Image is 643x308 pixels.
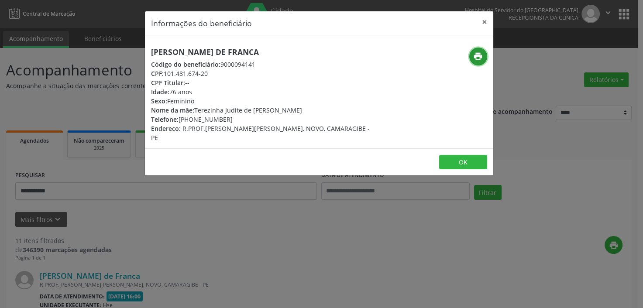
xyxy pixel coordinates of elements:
button: print [469,48,487,65]
span: Sexo: [151,97,167,105]
h5: Informações do beneficiário [151,17,252,29]
div: [PHONE_NUMBER] [151,115,371,124]
span: CPF: [151,69,164,78]
span: Idade: [151,88,169,96]
div: 9000094141 [151,60,371,69]
span: CPF Titular: [151,79,185,87]
span: Endereço: [151,124,181,133]
span: Nome da mãe: [151,106,194,114]
i: print [473,51,483,61]
h5: [PERSON_NAME] de Franca [151,48,371,57]
span: Telefone: [151,115,179,123]
button: OK [439,155,487,170]
div: Feminino [151,96,371,106]
button: Close [476,11,493,33]
span: R.PROF.[PERSON_NAME][PERSON_NAME], NOVO, CAMARAGIBE - PE [151,124,370,142]
span: Código do beneficiário: [151,60,220,68]
div: 101.481.674-20 [151,69,371,78]
div: 76 anos [151,87,371,96]
div: -- [151,78,371,87]
div: Terezinha Judite de [PERSON_NAME] [151,106,371,115]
